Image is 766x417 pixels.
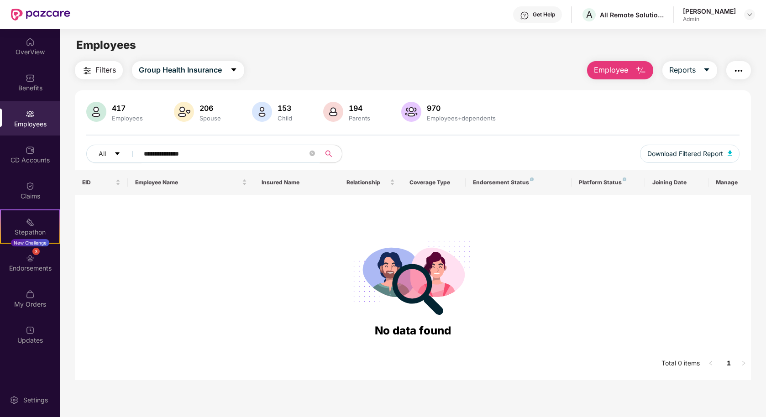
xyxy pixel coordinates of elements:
th: Insured Name [254,170,339,195]
button: Allcaret-down [86,145,142,163]
div: 417 [110,104,145,113]
img: svg+xml;base64,PHN2ZyBpZD0iSGVscC0zMngzMiIgeG1sbnM9Imh0dHA6Ly93d3cudzMub3JnLzIwMDAvc3ZnIiB3aWR0aD... [520,11,529,20]
img: svg+xml;base64,PHN2ZyBpZD0iRW5kb3JzZW1lbnRzIiB4bWxucz0iaHR0cDovL3d3dy53My5vcmcvMjAwMC9zdmciIHdpZH... [26,254,35,263]
img: svg+xml;base64,PHN2ZyBpZD0iTXlfT3JkZXJzIiBkYXRhLW5hbWU9Ik15IE9yZGVycyIgeG1sbnM9Imh0dHA6Ly93d3cudz... [26,290,35,299]
button: Download Filtered Report [640,145,740,163]
span: Download Filtered Report [647,149,723,159]
div: Endorsement Status [473,179,564,186]
div: 970 [425,104,498,113]
span: No data found [375,324,451,337]
li: 1 [722,356,736,371]
img: svg+xml;base64,PHN2ZyB4bWxucz0iaHR0cDovL3d3dy53My5vcmcvMjAwMC9zdmciIHdpZHRoPSIyNCIgaGVpZ2h0PSIyNC... [733,65,744,76]
span: caret-down [230,66,237,74]
button: Filters [75,61,123,79]
th: Manage [708,170,751,195]
img: svg+xml;base64,PHN2ZyBpZD0iQmVuZWZpdHMiIHhtbG5zPSJodHRwOi8vd3d3LnczLm9yZy8yMDAwL3N2ZyIgd2lkdGg9Ij... [26,73,35,83]
span: Employee Name [135,179,241,186]
span: Employee [594,64,628,76]
li: Next Page [736,356,751,371]
img: svg+xml;base64,PHN2ZyB4bWxucz0iaHR0cDovL3d3dy53My5vcmcvMjAwMC9zdmciIHhtbG5zOnhsaW5rPSJodHRwOi8vd3... [635,65,646,76]
span: All [99,149,106,159]
div: 206 [198,104,223,113]
img: svg+xml;base64,PHN2ZyB4bWxucz0iaHR0cDovL3d3dy53My5vcmcvMjAwMC9zdmciIHhtbG5zOnhsaW5rPSJodHRwOi8vd3... [323,102,343,122]
span: Reports [669,64,696,76]
th: Joining Date [645,170,708,195]
button: left [703,356,718,371]
th: Coverage Type [402,170,466,195]
div: 3 [32,248,40,255]
div: Child [276,115,294,122]
div: Settings [21,396,51,405]
th: EID [75,170,128,195]
th: Employee Name [128,170,255,195]
span: A [586,9,593,20]
div: 194 [347,104,372,113]
img: svg+xml;base64,PHN2ZyB4bWxucz0iaHR0cDovL3d3dy53My5vcmcvMjAwMC9zdmciIHdpZHRoPSIyNCIgaGVpZ2h0PSIyNC... [82,65,93,76]
img: svg+xml;base64,PHN2ZyBpZD0iQ0RfQWNjb3VudHMiIGRhdGEtbmFtZT0iQ0QgQWNjb3VudHMiIHhtbG5zPSJodHRwOi8vd3... [26,146,35,155]
img: svg+xml;base64,PHN2ZyBpZD0iVXBkYXRlZCIgeG1sbnM9Imh0dHA6Ly93d3cudzMub3JnLzIwMDAvc3ZnIiB3aWR0aD0iMj... [26,326,35,335]
div: Employees+dependents [425,115,498,122]
img: svg+xml;base64,PHN2ZyBpZD0iRHJvcGRvd24tMzJ4MzIiIHhtbG5zPSJodHRwOi8vd3d3LnczLm9yZy8yMDAwL3N2ZyIgd2... [746,11,753,18]
span: left [708,360,714,366]
img: svg+xml;base64,PHN2ZyB4bWxucz0iaHR0cDovL3d3dy53My5vcmcvMjAwMC9zdmciIHdpZHRoPSIyODgiIGhlaWdodD0iMj... [347,229,478,322]
div: Get Help [533,11,555,18]
img: New Pazcare Logo [11,9,70,21]
img: svg+xml;base64,PHN2ZyBpZD0iSG9tZSIgeG1sbnM9Imh0dHA6Ly93d3cudzMub3JnLzIwMDAvc3ZnIiB3aWR0aD0iMjAiIG... [26,37,35,47]
div: Stepathon [1,228,59,237]
img: svg+xml;base64,PHN2ZyB4bWxucz0iaHR0cDovL3d3dy53My5vcmcvMjAwMC9zdmciIHhtbG5zOnhsaW5rPSJodHRwOi8vd3... [252,102,272,122]
img: svg+xml;base64,PHN2ZyB4bWxucz0iaHR0cDovL3d3dy53My5vcmcvMjAwMC9zdmciIHhtbG5zOnhsaW5rPSJodHRwOi8vd3... [728,151,732,156]
div: 153 [276,104,294,113]
div: New Challenge [11,239,49,246]
button: right [736,356,751,371]
div: Admin [683,16,736,23]
img: svg+xml;base64,PHN2ZyB4bWxucz0iaHR0cDovL3d3dy53My5vcmcvMjAwMC9zdmciIHhtbG5zOnhsaW5rPSJodHRwOi8vd3... [86,102,106,122]
div: All Remote Solutions Private Limited [600,10,664,19]
img: svg+xml;base64,PHN2ZyBpZD0iQ2xhaW0iIHhtbG5zPSJodHRwOi8vd3d3LnczLm9yZy8yMDAwL3N2ZyIgd2lkdGg9IjIwIi... [26,182,35,191]
span: caret-down [114,151,121,158]
img: svg+xml;base64,PHN2ZyBpZD0iU2V0dGluZy0yMHgyMCIgeG1sbnM9Imh0dHA6Ly93d3cudzMub3JnLzIwMDAvc3ZnIiB3aW... [10,396,19,405]
th: Relationship [339,170,403,195]
div: Parents [347,115,372,122]
span: Filters [95,64,116,76]
span: caret-down [703,66,710,74]
div: Employees [110,115,145,122]
div: Platform Status [579,179,638,186]
span: EID [82,179,114,186]
span: Relationship [346,179,388,186]
span: close-circle [310,151,315,156]
img: svg+xml;base64,PHN2ZyB4bWxucz0iaHR0cDovL3d3dy53My5vcmcvMjAwMC9zdmciIHhtbG5zOnhsaW5rPSJodHRwOi8vd3... [401,102,421,122]
img: svg+xml;base64,PHN2ZyBpZD0iRW1wbG95ZWVzIiB4bWxucz0iaHR0cDovL3d3dy53My5vcmcvMjAwMC9zdmciIHdpZHRoPS... [26,109,35,119]
li: Previous Page [703,356,718,371]
button: Reportscaret-down [662,61,717,79]
img: svg+xml;base64,PHN2ZyB4bWxucz0iaHR0cDovL3d3dy53My5vcmcvMjAwMC9zdmciIHdpZHRoPSI4IiBoZWlnaHQ9IjgiIH... [530,177,534,181]
span: right [741,360,746,366]
a: 1 [722,356,736,370]
button: search [320,145,342,163]
img: svg+xml;base64,PHN2ZyB4bWxucz0iaHR0cDovL3d3dy53My5vcmcvMjAwMC9zdmciIHhtbG5zOnhsaW5rPSJodHRwOi8vd3... [174,102,194,122]
span: Group Health Insurance [139,64,222,76]
img: svg+xml;base64,PHN2ZyB4bWxucz0iaHR0cDovL3d3dy53My5vcmcvMjAwMC9zdmciIHdpZHRoPSI4IiBoZWlnaHQ9IjgiIH... [623,177,626,181]
div: Spouse [198,115,223,122]
li: Total 0 items [661,356,700,371]
img: svg+xml;base64,PHN2ZyB4bWxucz0iaHR0cDovL3d3dy53My5vcmcvMjAwMC9zdmciIHdpZHRoPSIyMSIgaGVpZ2h0PSIyMC... [26,218,35,227]
span: search [320,150,337,157]
button: Employee [587,61,653,79]
span: close-circle [310,150,315,158]
div: [PERSON_NAME] [683,7,736,16]
button: Group Health Insurancecaret-down [132,61,244,79]
span: Employees [76,38,136,52]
